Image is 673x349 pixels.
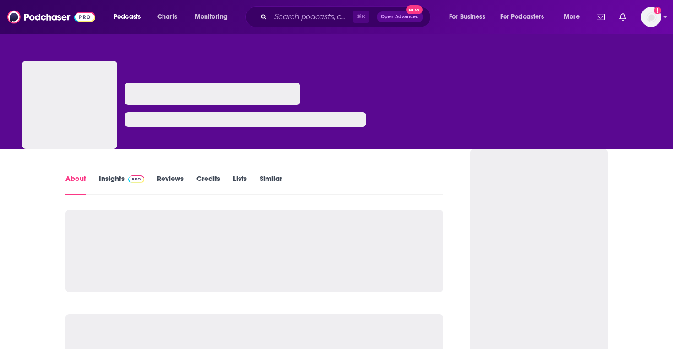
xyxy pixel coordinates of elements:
[381,15,419,19] span: Open Advanced
[152,10,183,24] a: Charts
[254,6,440,27] div: Search podcasts, credits, & more...
[641,7,661,27] span: Logged in as KTMSseat4
[406,5,423,14] span: New
[99,174,144,195] a: InsightsPodchaser Pro
[114,11,141,23] span: Podcasts
[189,10,239,24] button: open menu
[195,11,228,23] span: Monitoring
[616,9,630,25] a: Show notifications dropdown
[233,174,247,195] a: Lists
[157,174,184,195] a: Reviews
[353,11,369,23] span: ⌘ K
[500,11,544,23] span: For Podcasters
[107,10,152,24] button: open menu
[449,11,485,23] span: For Business
[558,10,591,24] button: open menu
[593,9,608,25] a: Show notifications dropdown
[7,8,95,26] img: Podchaser - Follow, Share and Rate Podcasts
[494,10,558,24] button: open menu
[196,174,220,195] a: Credits
[271,10,353,24] input: Search podcasts, credits, & more...
[654,7,661,14] svg: Add a profile image
[641,7,661,27] button: Show profile menu
[564,11,580,23] span: More
[443,10,497,24] button: open menu
[157,11,177,23] span: Charts
[641,7,661,27] img: User Profile
[65,174,86,195] a: About
[128,175,144,183] img: Podchaser Pro
[377,11,423,22] button: Open AdvancedNew
[260,174,282,195] a: Similar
